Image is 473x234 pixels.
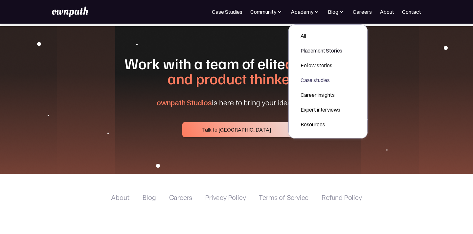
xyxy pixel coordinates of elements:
[205,194,246,202] a: Privacy Policy
[182,122,291,137] a: Talk to [GEOGRAPHIC_DATA]
[295,30,348,42] a: All
[380,8,394,16] a: About
[295,89,348,101] a: Career insights
[212,8,242,16] a: Case Studies
[301,91,342,99] div: Career insights
[295,104,348,116] a: Expert interviews
[301,120,342,128] div: Resources
[157,98,317,107] div: is here to bring your ideas to life.
[295,59,348,71] a: Fellow stories
[301,61,342,69] div: Fellow stories
[291,8,313,16] div: Academy
[250,8,283,16] div: Community
[169,194,192,202] a: Careers
[402,8,421,16] a: Contact
[143,194,156,202] a: Blog
[328,8,345,16] div: Blog
[301,32,342,40] div: All
[295,118,348,130] a: Resources
[168,54,349,88] span: designers and product thinkers.
[250,8,276,16] div: Community
[301,47,342,54] div: Placement Stories
[259,194,308,202] a: Terms of Service
[353,8,372,16] a: Careers
[322,194,362,202] a: Refund Policy
[295,74,348,86] a: Case studies
[288,24,368,138] nav: Blog
[291,8,320,16] div: Academy
[157,98,212,107] span: ownpath Studios
[301,106,342,114] div: Expert interviews
[301,76,342,84] div: Case studies
[110,56,363,86] h1: Work with a team of elite
[295,45,348,56] a: Placement Stories
[328,8,338,16] div: Blog
[111,194,129,202] a: About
